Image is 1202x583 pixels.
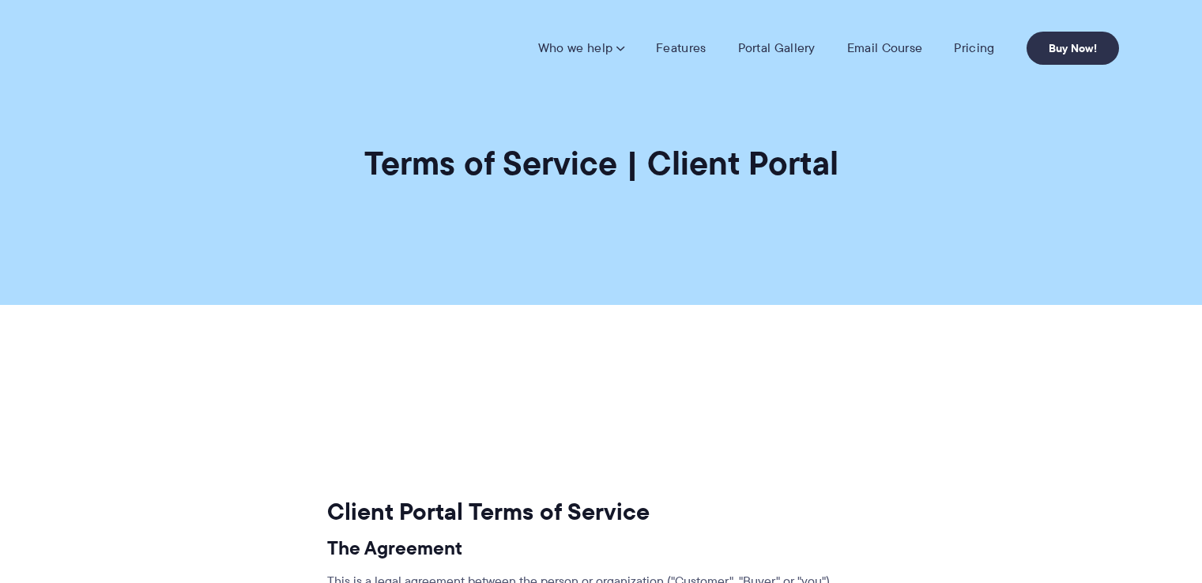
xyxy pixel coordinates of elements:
a: Portal Gallery [738,40,816,56]
a: Features [656,40,706,56]
a: Email Course [847,40,923,56]
h2: Client Portal Terms of Service [327,497,865,527]
a: Pricing [954,40,994,56]
a: Buy Now! [1027,32,1119,65]
h3: The Agreement [327,536,865,560]
h1: Terms of Service | Client Portal [364,142,838,184]
a: Who we help [538,40,624,56]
